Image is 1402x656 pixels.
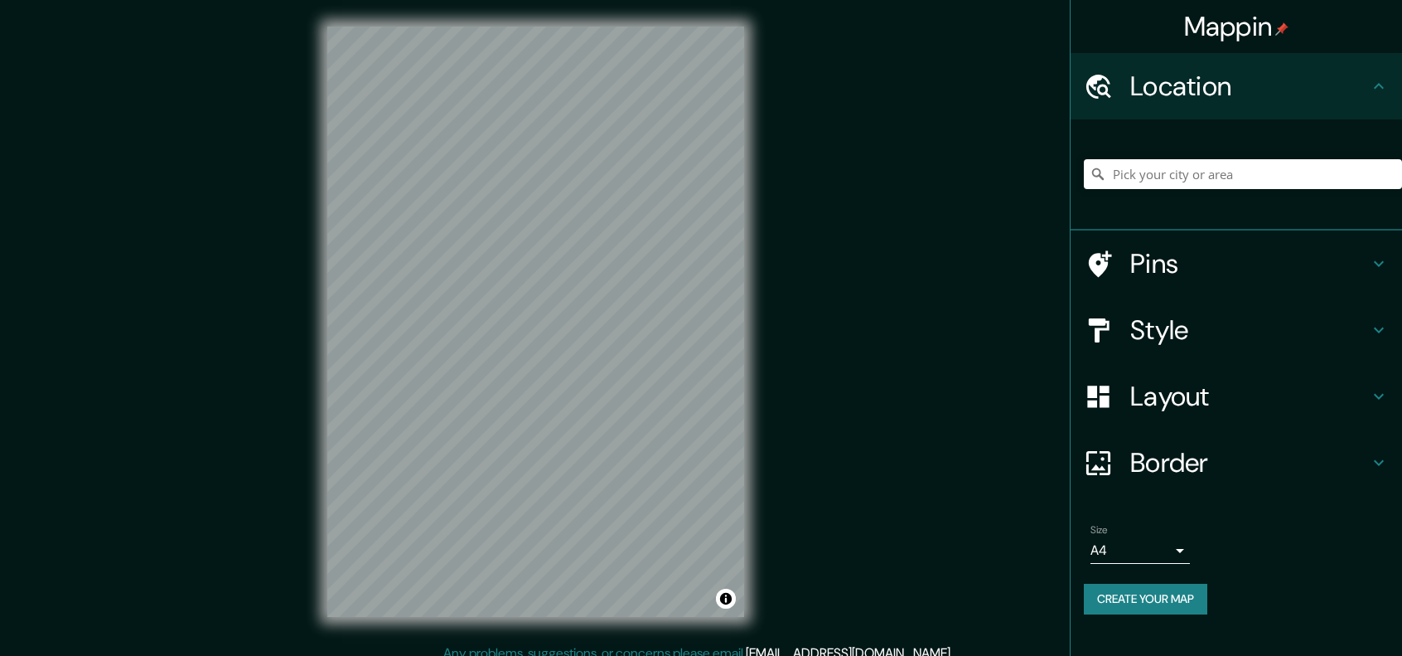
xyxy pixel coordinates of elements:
div: Pins [1071,231,1402,297]
h4: Style [1130,313,1369,347]
label: Size [1090,523,1108,537]
div: Style [1071,297,1402,363]
input: Pick your city or area [1084,159,1402,189]
div: Layout [1071,363,1402,430]
h4: Pins [1130,247,1369,280]
canvas: Map [327,27,744,617]
iframe: Help widget launcher [1255,591,1384,638]
button: Toggle attribution [716,589,736,609]
h4: Mappin [1184,10,1289,43]
img: pin-icon.png [1275,22,1288,36]
div: Border [1071,430,1402,496]
button: Create your map [1084,584,1207,615]
div: A4 [1090,537,1190,564]
div: Location [1071,53,1402,119]
h4: Location [1130,70,1369,103]
h4: Layout [1130,380,1369,413]
h4: Border [1130,446,1369,479]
